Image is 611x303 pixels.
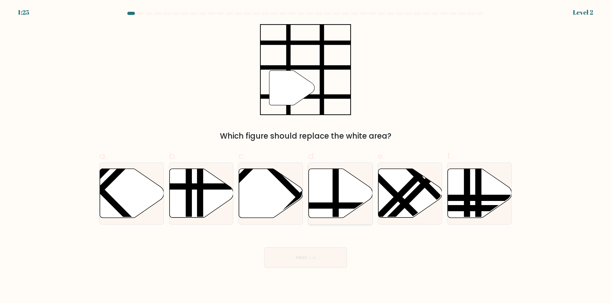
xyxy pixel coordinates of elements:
[447,150,452,162] span: f.
[169,150,177,162] span: b.
[573,8,593,17] div: Level 2
[238,150,245,162] span: c.
[308,150,316,162] span: d.
[264,247,347,268] button: Next
[99,150,107,162] span: a.
[103,130,508,142] div: Which figure should replace the white area?
[269,71,314,105] g: "
[18,8,29,17] div: 1:25
[378,150,385,162] span: e.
